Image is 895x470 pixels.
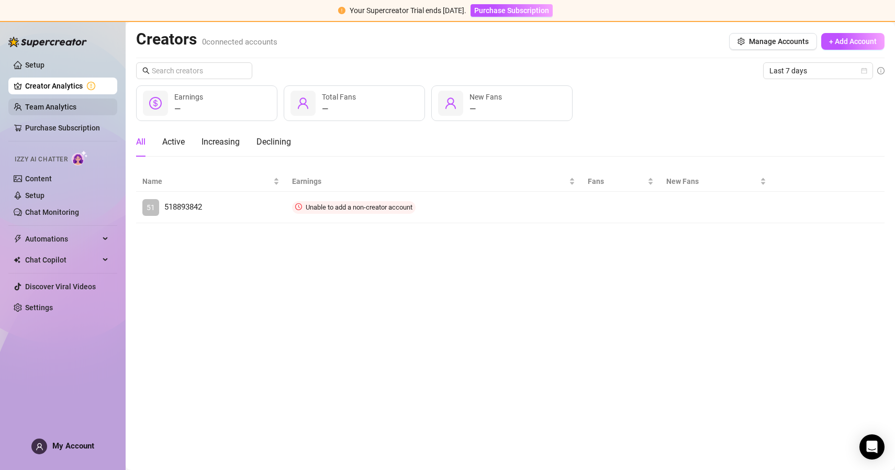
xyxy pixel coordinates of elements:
[25,252,99,268] span: Chat Copilot
[164,201,202,214] span: 518893842
[52,441,94,451] span: My Account
[25,231,99,247] span: Automations
[666,176,758,187] span: New Fans
[588,176,645,187] span: Fans
[25,61,44,69] a: Setup
[859,434,885,460] div: Open Intercom Messenger
[821,33,885,50] button: + Add Account
[297,97,309,110] span: user
[142,199,279,216] a: 51518893842
[471,6,553,15] a: Purchase Subscription
[14,235,22,243] span: thunderbolt
[25,208,79,216] a: Chat Monitoring
[174,103,203,115] div: —
[877,67,885,74] span: info-circle
[471,4,553,17] button: Purchase Subscription
[162,136,185,148] div: Active
[152,65,238,76] input: Search creators
[286,171,581,192] th: Earnings
[25,303,53,312] a: Settings
[25,191,44,200] a: Setup
[8,37,87,47] img: logo-BBDzfeDw.svg
[15,155,68,165] span: Izzy AI Chatter
[142,67,150,74] span: search
[322,103,356,115] div: —
[25,174,52,183] a: Content
[202,37,277,47] span: 0 connected accounts
[469,93,502,101] span: New Fans
[350,6,466,15] span: Your Supercreator Trial ends [DATE].
[861,68,867,74] span: calendar
[25,103,76,111] a: Team Analytics
[737,38,745,45] span: setting
[202,136,240,148] div: Increasing
[444,97,457,110] span: user
[338,7,345,14] span: exclamation-circle
[729,33,817,50] button: Manage Accounts
[469,103,502,115] div: —
[322,93,356,101] span: Total Fans
[136,29,277,49] h2: Creators
[36,443,43,451] span: user
[660,171,773,192] th: New Fans
[474,6,549,15] span: Purchase Subscription
[149,97,162,110] span: dollar-circle
[147,202,155,213] span: 51
[25,78,109,94] a: Creator Analytics exclamation-circle
[292,176,567,187] span: Earnings
[295,203,302,210] span: clock-circle
[136,136,146,148] div: All
[829,37,877,46] span: + Add Account
[142,176,271,187] span: Name
[174,93,203,101] span: Earnings
[256,136,291,148] div: Declining
[306,203,412,211] span: Unable to add a non-creator account
[25,282,96,291] a: Discover Viral Videos
[14,256,20,264] img: Chat Copilot
[72,150,88,166] img: AI Chatter
[769,63,867,79] span: Last 7 days
[25,124,100,132] a: Purchase Subscription
[136,171,286,192] th: Name
[581,171,660,192] th: Fans
[749,37,809,46] span: Manage Accounts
